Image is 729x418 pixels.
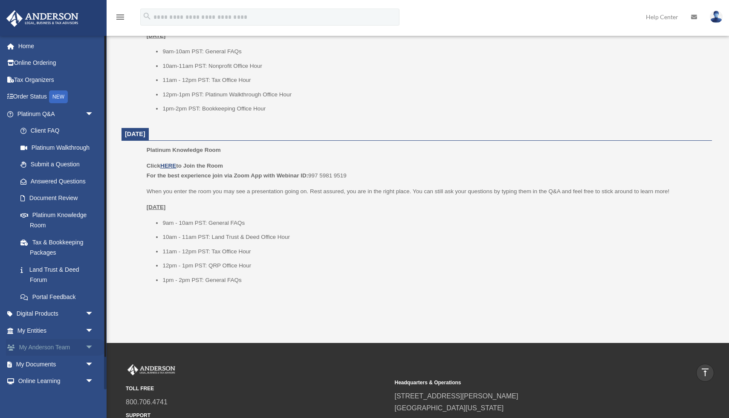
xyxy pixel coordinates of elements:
[147,147,221,153] span: Platinum Knowledge Room
[395,378,658,387] small: Headquarters & Operations
[125,131,145,137] span: [DATE]
[12,234,107,261] a: Tax & Bookkeeping Packages
[162,275,706,285] li: 1pm - 2pm PST: General FAQs
[162,104,706,114] li: 1pm-2pm PST: Bookkeeping Office Hour
[395,404,504,412] a: [GEOGRAPHIC_DATA][US_STATE]
[85,373,102,390] span: arrow_drop_down
[6,55,107,72] a: Online Ordering
[162,247,706,257] li: 11am - 12pm PST: Tax Office Hour
[147,186,706,197] p: When you enter the room you may see a presentation going on. Rest assured, you are in the right p...
[85,339,102,357] span: arrow_drop_down
[147,163,223,169] b: Click to Join the Room
[160,163,176,169] a: HERE
[12,261,107,288] a: Land Trust & Deed Forum
[6,339,107,356] a: My Anderson Teamarrow_drop_down
[147,161,706,181] p: 997 5981 9519
[126,364,177,375] img: Anderson Advisors Platinum Portal
[162,218,706,228] li: 9am - 10am PST: General FAQs
[6,38,107,55] a: Home
[85,305,102,323] span: arrow_drop_down
[12,173,107,190] a: Answered Questions
[115,15,125,22] a: menu
[162,232,706,242] li: 10am - 11am PST: Land Trust & Deed Office Hour
[12,190,107,207] a: Document Review
[395,392,518,400] a: [STREET_ADDRESS][PERSON_NAME]
[6,71,107,88] a: Tax Organizers
[147,204,166,210] u: [DATE]
[162,46,706,57] li: 9am-10am PST: General FAQs
[12,139,107,156] a: Platinum Walkthrough
[126,384,389,393] small: TOLL FREE
[12,122,107,139] a: Client FAQ
[85,356,102,373] span: arrow_drop_down
[115,12,125,22] i: menu
[142,12,152,21] i: search
[710,11,723,23] img: User Pic
[6,88,107,106] a: Order StatusNEW
[85,322,102,340] span: arrow_drop_down
[49,90,68,103] div: NEW
[162,75,706,85] li: 11am - 12pm PST: Tax Office Hour
[700,367,710,377] i: vertical_align_top
[162,90,706,100] li: 12pm-1pm PST: Platinum Walkthrough Office Hour
[162,261,706,271] li: 12pm - 1pm PST: QRP Office Hour
[12,206,102,234] a: Platinum Knowledge Room
[6,356,107,373] a: My Documentsarrow_drop_down
[4,10,81,27] img: Anderson Advisors Platinum Portal
[85,105,102,123] span: arrow_drop_down
[12,288,107,305] a: Portal Feedback
[696,364,714,382] a: vertical_align_top
[6,305,107,322] a: Digital Productsarrow_drop_down
[6,105,107,122] a: Platinum Q&Aarrow_drop_down
[126,398,168,406] a: 800.706.4741
[6,373,107,390] a: Online Learningarrow_drop_down
[162,61,706,71] li: 10am-11am PST: Nonprofit Office Hour
[6,322,107,339] a: My Entitiesarrow_drop_down
[147,172,308,179] b: For the best experience join via Zoom App with Webinar ID:
[12,156,107,173] a: Submit a Question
